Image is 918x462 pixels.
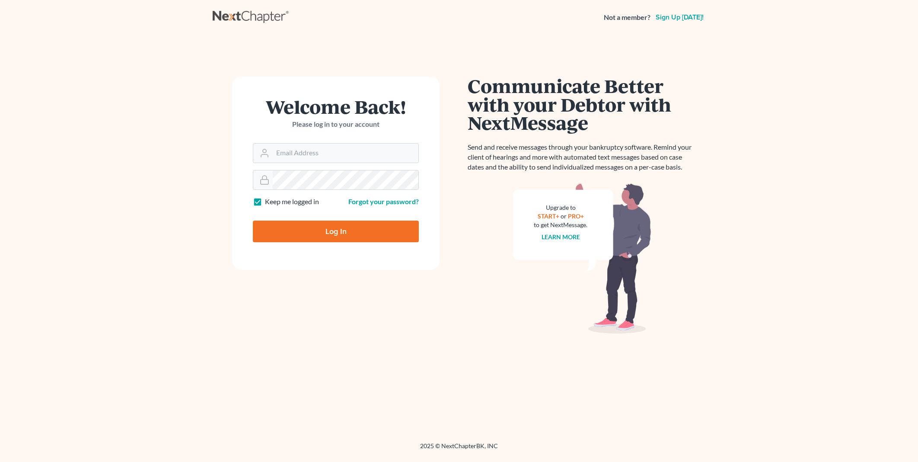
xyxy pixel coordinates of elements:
[542,233,580,241] a: Learn more
[265,197,319,207] label: Keep me logged in
[534,203,587,212] div: Upgrade to
[534,221,587,229] div: to get NextMessage.
[468,142,697,172] p: Send and receive messages through your bankruptcy software. Remind your client of hearings and mo...
[348,197,419,205] a: Forgot your password?
[568,212,584,220] a: PRO+
[604,13,650,22] strong: Not a member?
[253,119,419,129] p: Please log in to your account
[513,183,651,334] img: nextmessage_bg-59042aed3d76b12b5cd301f8e5b87938c9018125f34e5fa2b7a6b67550977c72.svg
[273,144,418,163] input: Email Address
[561,212,567,220] span: or
[538,212,559,220] a: START+
[468,77,697,132] h1: Communicate Better with your Debtor with NextMessage
[253,221,419,242] input: Log In
[213,442,705,457] div: 2025 © NextChapterBK, INC
[253,97,419,116] h1: Welcome Back!
[654,14,705,21] a: Sign up [DATE]!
